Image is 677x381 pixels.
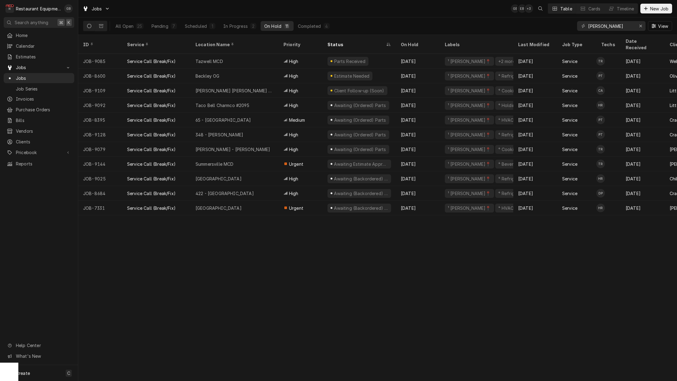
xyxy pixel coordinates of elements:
div: JOB-9109 [78,83,122,98]
div: Date Received [626,38,659,51]
div: ¹ [PERSON_NAME]📍 [447,161,492,167]
div: Timeline [617,6,634,12]
div: Service Call (Break/Fix) [127,161,176,167]
div: JOB-9128 [78,127,122,142]
div: Awaiting (Ordered) Parts [333,117,386,123]
div: Client Follow-up (Soon) [333,87,385,94]
div: Priority [284,41,317,48]
div: Awaiting (Ordered) Parts [333,146,386,153]
div: Service Call (Break/Fix) [127,205,176,211]
div: Location Name [196,41,273,48]
a: Purchase Orders [4,105,74,115]
div: ¹ [PERSON_NAME]📍 [447,58,492,65]
div: JOB-9092 [78,98,122,113]
div: [DATE] [621,68,665,83]
div: 11 [285,23,289,29]
div: JOB-9144 [78,157,122,171]
div: [DATE] [621,171,665,186]
span: High [289,58,298,65]
div: [DATE] [396,68,440,83]
div: [DATE] [396,54,440,68]
div: GB [64,4,73,13]
span: View [657,23,669,29]
div: [DATE] [396,83,440,98]
div: Labels [445,41,508,48]
div: Scheduled [185,23,207,29]
div: ¹ [PERSON_NAME]📍 [447,87,492,94]
div: Restaurant Equipment Diagnostics [16,6,61,12]
div: [DATE] [513,68,557,83]
div: On Hold [264,23,281,29]
div: [DATE] [621,142,665,157]
div: 25 [137,23,142,29]
div: Service Call (Break/Fix) [127,58,176,65]
span: Create [16,371,30,376]
div: HR [596,101,605,109]
div: Paxton Turner's Avatar [596,72,605,80]
div: [DATE] [513,98,557,113]
div: ⁴ Holding & Warming ♨️ [498,102,548,109]
div: Taco Bell Charmco #2095 [196,102,249,109]
div: Service [562,58,577,65]
div: [DATE] [513,83,557,98]
div: 65 - [GEOGRAPHIC_DATA] [196,117,251,123]
button: Erase input [636,21,646,31]
div: [DATE] [621,54,665,68]
div: On Hold [401,41,434,48]
div: +2 more [498,58,516,65]
div: Tazwell MCD [196,58,223,65]
span: Clients [16,139,71,145]
span: Invoices [16,96,71,102]
div: [DATE] [513,201,557,215]
div: 348 - [PERSON_NAME] [196,131,243,138]
div: Donovan Pruitt's Avatar [596,189,605,198]
div: PT [596,72,605,80]
div: Chuck Almond's Avatar [596,86,605,95]
div: Service [562,190,577,197]
a: Go to Jobs [4,62,74,72]
span: Job Series [16,86,71,92]
div: [DATE] [621,83,665,98]
div: In Progress [223,23,248,29]
button: New Job [640,4,672,13]
div: 1 [210,23,214,29]
div: [DATE] [396,157,440,171]
div: [DATE] [621,201,665,215]
span: Calendar [16,43,71,49]
span: Bills [16,117,71,124]
div: [DATE] [396,171,440,186]
div: Awaiting (Ordered) Parts [333,102,386,109]
span: Search anything [15,19,48,26]
span: Medium [289,117,305,123]
div: ID [83,41,116,48]
div: Service [562,176,577,182]
div: All Open [115,23,134,29]
div: JOB-7331 [78,201,122,215]
div: [DATE] [513,142,557,157]
span: High [289,131,298,138]
div: ¹ [PERSON_NAME]📍 [447,146,492,153]
div: Paxton Turner's Avatar [596,116,605,124]
div: Service Call (Break/Fix) [127,176,176,182]
div: ⁴ HVAC 🌡️ [498,117,521,123]
div: Parts Received [333,58,366,65]
div: Service Call (Break/Fix) [127,190,176,197]
a: Go to Help Center [4,340,74,350]
div: 4 [325,23,328,29]
a: Job Series [4,84,74,94]
div: Gary Beaver's Avatar [511,4,519,13]
div: Service Call (Break/Fix) [127,73,176,79]
span: Reports [16,161,71,167]
a: Go to Pricebook [4,147,74,157]
span: Jobs [92,6,102,12]
span: High [289,176,298,182]
div: Hunter Ralston's Avatar [596,204,605,212]
div: Status [328,41,385,48]
div: [DATE] [396,142,440,157]
div: Completed [298,23,321,29]
div: 422 - [GEOGRAPHIC_DATA] [196,190,254,197]
div: Awaiting (Backordered) Parts [333,176,389,182]
span: High [289,190,298,197]
div: Table [560,6,572,12]
div: Service [562,73,577,79]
